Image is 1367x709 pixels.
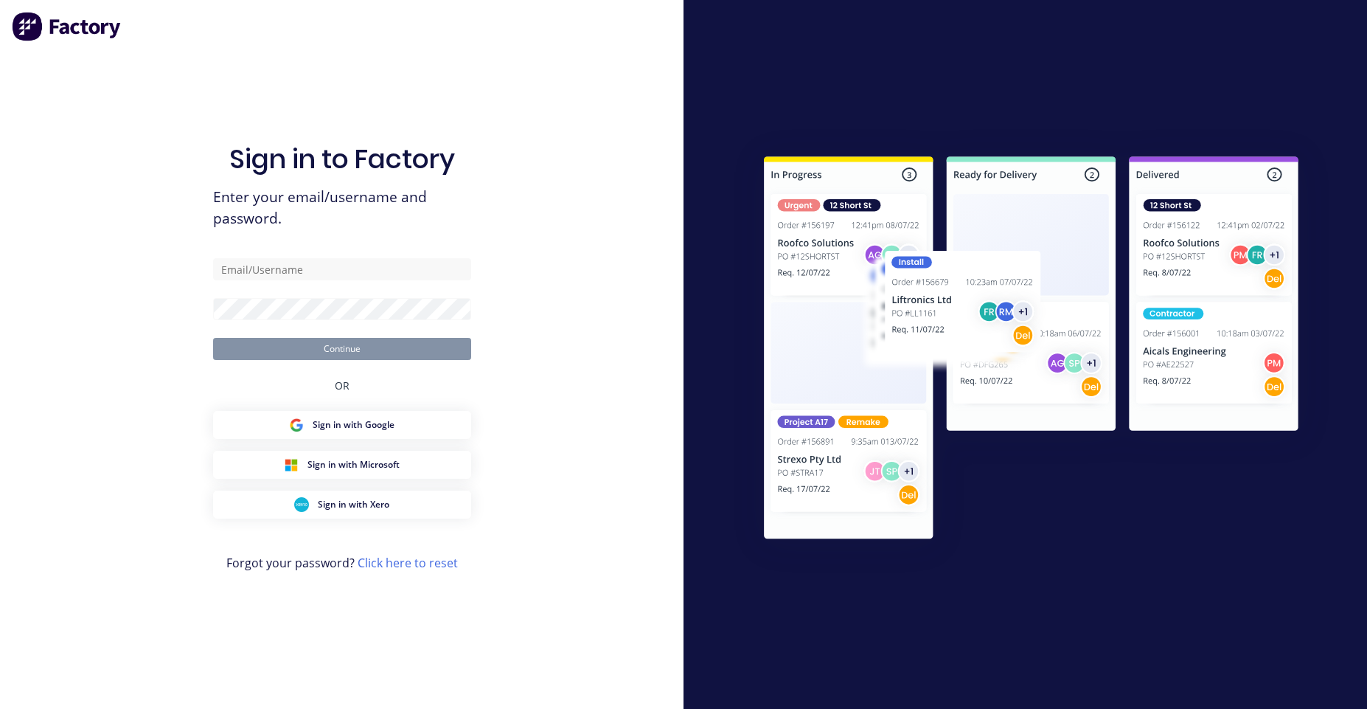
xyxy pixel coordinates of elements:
img: Factory [12,12,122,41]
img: Google Sign in [289,418,304,432]
img: Microsoft Sign in [284,457,299,472]
img: Xero Sign in [294,497,309,512]
button: Xero Sign inSign in with Xero [213,491,471,519]
button: Google Sign inSign in with Google [213,411,471,439]
button: Microsoft Sign inSign in with Microsoft [213,451,471,479]
a: Click here to reset [358,555,458,571]
span: Sign in with Xero [318,498,389,511]
span: Forgot your password? [226,554,458,572]
span: Sign in with Microsoft [307,458,400,471]
input: Email/Username [213,258,471,280]
span: Enter your email/username and password. [213,187,471,229]
div: OR [335,360,349,411]
h1: Sign in to Factory [229,143,455,175]
span: Sign in with Google [313,418,394,432]
button: Continue [213,338,471,360]
img: Sign in [731,127,1331,574]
